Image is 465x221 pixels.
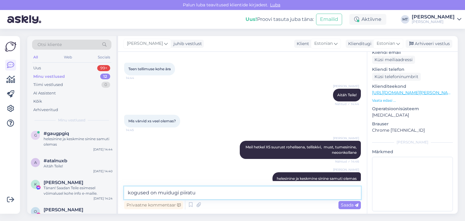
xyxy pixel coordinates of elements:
span: helesinine ja keskmine sinine samuti olemas [277,176,357,181]
p: Klienditeekond [372,83,453,90]
div: 0 [101,82,110,88]
span: [PERSON_NAME] [333,84,359,88]
div: Web [63,53,73,61]
div: Aktiivne [349,14,386,25]
span: Aitäh Teile! [337,93,357,97]
div: MT [401,15,409,24]
textarea: kogused on muidugi piiratu [124,186,361,199]
span: Estonian [377,40,395,47]
button: Emailid [316,14,342,25]
p: [MEDICAL_DATA] [372,112,453,118]
div: Aitäh Teile! [44,163,113,169]
span: Meil hetkel XS suurust rohelisena, telliskivi, must, tumesinine, neoonkollane [246,145,358,155]
span: Nähtud ✓ 14:44 [335,102,359,106]
div: [DATE] 14:44 [93,147,113,152]
p: Kliendi email [372,49,453,56]
span: O [34,209,37,214]
div: [DATE] 14:40 [93,169,113,173]
span: Minu vestlused [58,117,85,123]
div: Klient [294,41,309,47]
span: [PERSON_NAME] [333,167,359,172]
span: g [34,133,37,137]
img: Askly Logo [5,41,16,52]
p: Operatsioonisüsteem [372,106,453,112]
span: 14:44 [126,76,149,80]
span: a [34,160,37,165]
div: juhib vestlust [171,41,202,47]
p: Chrome [TECHNICAL_ID] [372,127,453,134]
div: AI Assistent [33,90,56,96]
div: Arhiveeritud [33,107,58,113]
span: Mis värvid xs veel olemas? [128,119,176,123]
span: [PERSON_NAME] [333,136,359,140]
div: Tänan! Saadan Teile esimesel võimalusel kohe info e-mailie. [44,185,113,196]
div: Kõik [33,98,42,104]
div: Klienditugi [346,41,371,47]
span: Teen tellimuse kohe ära [128,67,171,71]
div: 99+ [97,65,110,71]
div: [PERSON_NAME] [412,19,455,24]
p: Kliendi telefon [372,66,453,73]
div: Proovi tasuta juba täna: [246,16,314,23]
div: Küsi telefoninumbrit [372,73,421,81]
div: Socials [97,53,111,61]
div: Uus [33,65,41,71]
a: [URL][DOMAIN_NAME][PERSON_NAME] [372,90,456,95]
p: Märkmed [372,149,453,155]
span: Estonian [314,40,333,47]
span: 14:45 [126,128,149,132]
div: Tiimi vestlused [33,82,63,88]
p: Vaata edasi ... [372,98,453,103]
span: [PERSON_NAME] [127,40,163,47]
span: K [34,182,37,186]
div: Küsi meiliaadressi [372,56,415,64]
p: Brauser [372,121,453,127]
span: Luba [268,2,282,8]
span: Saada [341,202,358,208]
span: Nähtud ✓ 14:46 [335,159,359,164]
div: [PERSON_NAME] [412,15,455,19]
div: [PERSON_NAME] [372,140,453,145]
b: Uus! [246,16,257,22]
span: #atalnuxb [44,158,67,163]
span: Olga Lepaeva [44,207,83,213]
div: Arhiveeri vestlus [406,40,452,48]
div: helesinine ja keskmine sinine samuti olemas [44,136,113,147]
a: [PERSON_NAME][PERSON_NAME] [412,15,461,24]
div: Minu vestlused [33,74,65,80]
span: Kadri Viirand [44,180,83,185]
span: Otsi kliente [38,41,62,48]
span: #gaugpgiq [44,131,69,136]
div: 12 [100,74,110,80]
div: [DATE] 14:24 [94,196,113,201]
div: Privaatne kommentaar [124,201,183,209]
div: All [32,53,39,61]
